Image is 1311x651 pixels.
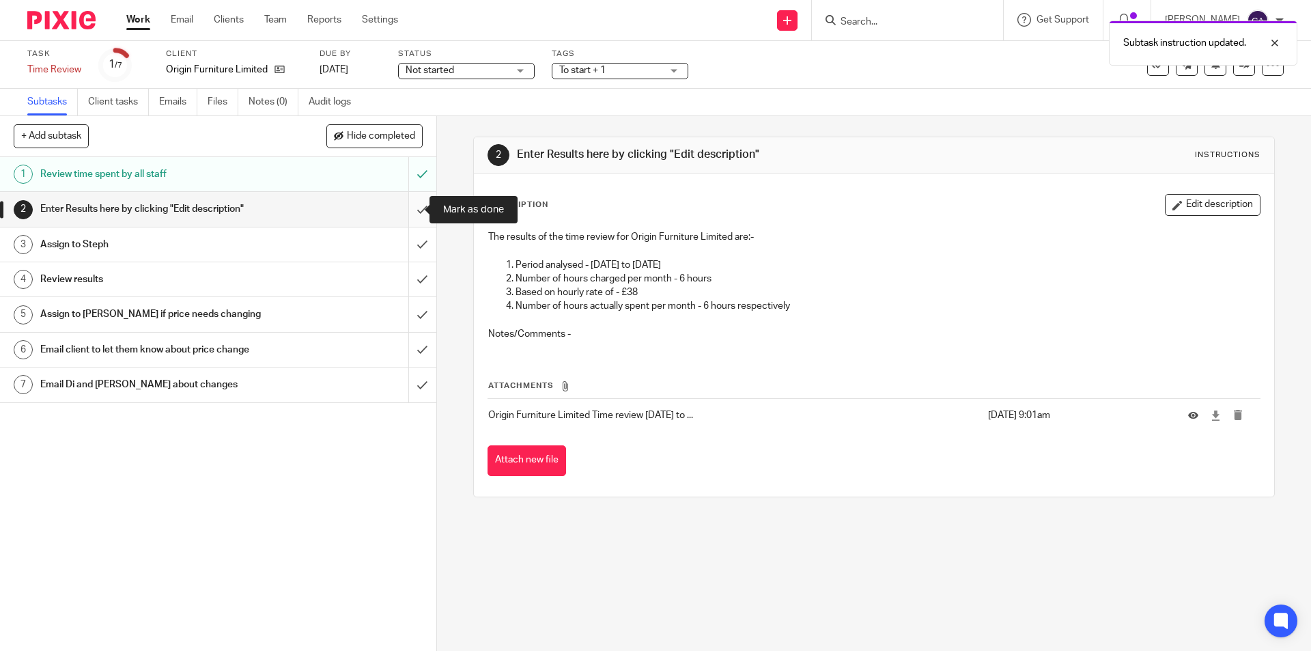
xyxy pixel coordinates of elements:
[115,61,122,69] small: /7
[166,63,268,77] p: Origin Furniture Limited
[307,13,341,27] a: Reports
[27,49,82,59] label: Task
[488,445,566,476] button: Attach new file
[320,49,381,59] label: Due by
[40,304,277,324] h1: Assign to [PERSON_NAME] if price needs changing
[362,13,398,27] a: Settings
[1247,10,1269,31] img: svg%3E
[40,164,277,184] h1: Review time spent by all staff
[14,165,33,184] div: 1
[1211,408,1221,422] a: Download
[516,272,1259,286] p: Number of hours charged per month - 6 hours
[516,258,1259,272] p: Period analysed - [DATE] to [DATE]
[40,199,277,219] h1: Enter Results here by clicking "Edit description"
[1195,150,1260,161] div: Instructions
[40,269,277,290] h1: Review results
[552,49,688,59] label: Tags
[517,148,903,162] h1: Enter Results here by clicking "Edit description"
[1123,36,1246,50] p: Subtask instruction updated.
[14,235,33,254] div: 3
[27,11,96,29] img: Pixie
[40,234,277,255] h1: Assign to Steph
[398,49,535,59] label: Status
[27,63,82,77] div: Time Review
[249,89,298,115] a: Notes (0)
[208,89,238,115] a: Files
[516,299,1259,313] p: Number of hours actually spent per month - 6 hours respectively
[488,327,1259,341] p: Notes/Comments -
[40,340,277,360] h1: Email client to let them know about price change
[126,13,150,27] a: Work
[488,144,509,166] div: 2
[109,57,122,72] div: 1
[516,286,1259,299] p: Based on hourly rate of - £38
[309,89,361,115] a: Audit logs
[488,230,1259,244] p: The results of the time review for Origin Furniture Limited are:-
[488,199,548,210] p: Description
[14,375,33,394] div: 7
[14,124,89,148] button: + Add subtask
[488,382,554,389] span: Attachments
[1165,194,1260,216] button: Edit description
[214,13,244,27] a: Clients
[264,13,287,27] a: Team
[14,200,33,219] div: 2
[171,13,193,27] a: Email
[988,408,1168,422] p: [DATE] 9:01am
[40,374,277,395] h1: Email Di and [PERSON_NAME] about changes
[166,49,302,59] label: Client
[27,89,78,115] a: Subtasks
[159,89,197,115] a: Emails
[559,66,606,75] span: To start + 1
[320,65,348,74] span: [DATE]
[347,131,415,142] span: Hide completed
[14,270,33,289] div: 4
[14,305,33,324] div: 5
[14,340,33,359] div: 6
[88,89,149,115] a: Client tasks
[326,124,423,148] button: Hide completed
[406,66,454,75] span: Not started
[488,408,981,422] p: Origin Furniture Limited Time review [DATE] to ...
